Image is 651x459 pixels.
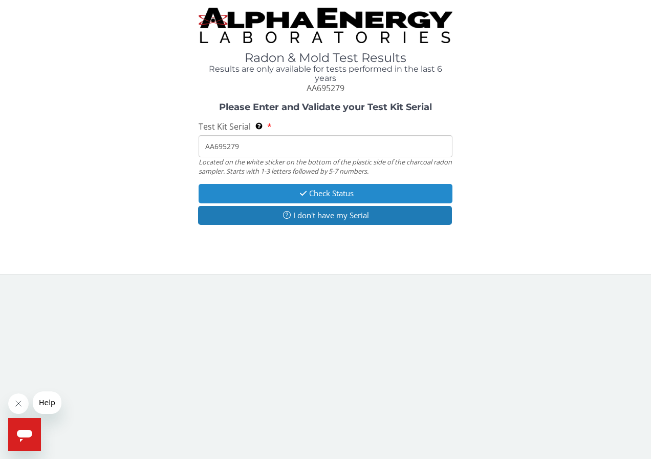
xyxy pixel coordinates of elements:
[198,206,452,225] button: I don't have my Serial
[199,121,251,132] span: Test Kit Serial
[199,51,453,65] h1: Radon & Mold Test Results
[8,418,41,451] iframe: Button to launch messaging window
[199,8,453,43] img: TightCrop.jpg
[199,65,453,82] h4: Results are only available for tests performed in the last 6 years
[8,393,29,414] iframe: Close message
[33,391,61,414] iframe: Message from company
[199,184,453,203] button: Check Status
[219,101,432,113] strong: Please Enter and Validate your Test Kit Serial
[199,157,453,176] div: Located on the white sticker on the bottom of the plastic side of the charcoal radon sampler. Sta...
[307,82,344,94] span: AA695279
